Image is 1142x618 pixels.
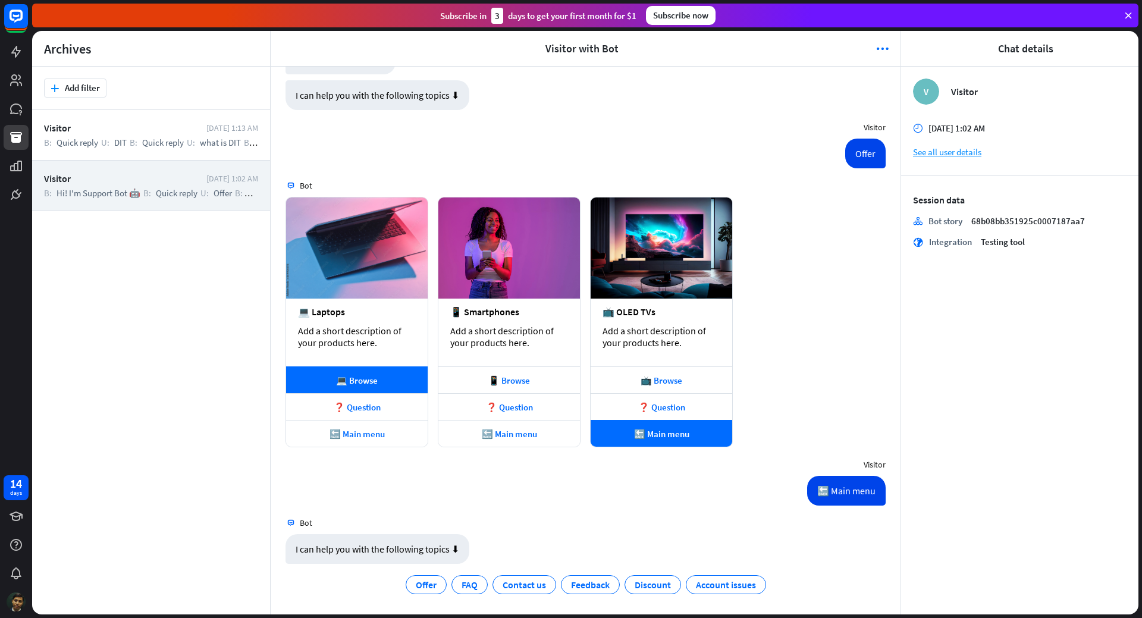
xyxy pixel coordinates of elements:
div: I can help you with the following topics ⬇ [285,534,469,564]
div: Visitor [44,172,200,184]
div: 🔙 Main menu [292,428,422,440]
header: Archives [32,31,270,67]
div: 📱 Smartphones [450,306,568,318]
div: ❓ Question [292,401,422,413]
div: I can help you with the following topics ⬇ [285,80,469,110]
span: B: [244,137,258,148]
div: Session data [913,194,1127,206]
div: 📱 Browse [444,375,574,386]
div: 3 [491,8,503,24]
div: Add a short description of your products here. [298,325,416,349]
div: Integration [929,236,972,247]
span: B: [44,137,52,148]
div: Subscribe in days to get your first month for $1 [440,8,636,24]
span: Bot [300,180,312,191]
i: time [913,124,923,133]
span: [DATE] 1:02 AM [928,123,985,134]
span: 68b08bb351925c0007187aa7 [971,215,1085,227]
span: Visitor with Bot [294,42,869,55]
header: Chat details [901,31,1138,67]
div: Visitor [951,86,1127,98]
button: plusAdd filter [44,79,106,98]
span: FAQ [462,579,478,591]
div: Subscribe now [646,6,716,25]
div: days [10,489,22,497]
span: what is DIT [200,137,241,148]
span: Discount [635,579,671,591]
span: U: [187,137,195,148]
span: B: [143,187,151,199]
div: 💻 Browse [292,375,422,386]
div: 14 [10,478,22,489]
div: ❓ Question [597,401,726,413]
span: B: [44,187,52,199]
span: Account issues [696,579,756,591]
span: Quick reply [156,187,197,199]
a: 14 days [4,475,29,500]
span: Feedback [571,579,610,591]
div: [DATE] 1:13 AM [206,123,258,133]
span: Quick reply [57,137,98,148]
i: more_horiz [876,43,889,55]
div: 💻 Laptops [298,306,416,318]
div: Visitor [44,122,200,134]
span: Offer [416,579,437,591]
a: See all user details [913,146,1127,158]
div: Add a short description of your products here. [450,325,568,349]
span: Offer [214,187,232,199]
div: Offer [845,139,886,168]
div: 🔙 Main menu [807,476,886,506]
button: Open LiveChat chat widget [10,5,45,40]
div: 📺 Browse [597,375,726,386]
span: Hi! I'm Support Bot 🤖 [57,187,140,199]
div: [DATE] 1:02 AM [206,173,258,184]
span: DIT [114,137,127,148]
span: B: [130,137,137,148]
div: ❓ Question [444,401,574,413]
div: 🔙 Main menu [444,428,574,440]
div: 🔙 Main menu [597,428,726,440]
div: Add a short description of your products here. [603,325,720,349]
span: Contact us [503,579,546,591]
div: V [913,79,939,105]
span: Visitor [864,459,886,470]
i: globe [913,237,923,247]
i: plus [51,84,59,92]
div: 📺 OLED TVs [603,306,720,318]
span: U: [200,187,209,199]
span: Testing tool [981,236,1025,247]
span: U: [101,137,109,148]
span: Quick reply [142,137,184,148]
div: Bot story [928,215,962,227]
span: B: [235,187,243,199]
span: Bot [300,517,312,528]
i: stories [913,217,923,226]
span: Visitor [864,122,886,133]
